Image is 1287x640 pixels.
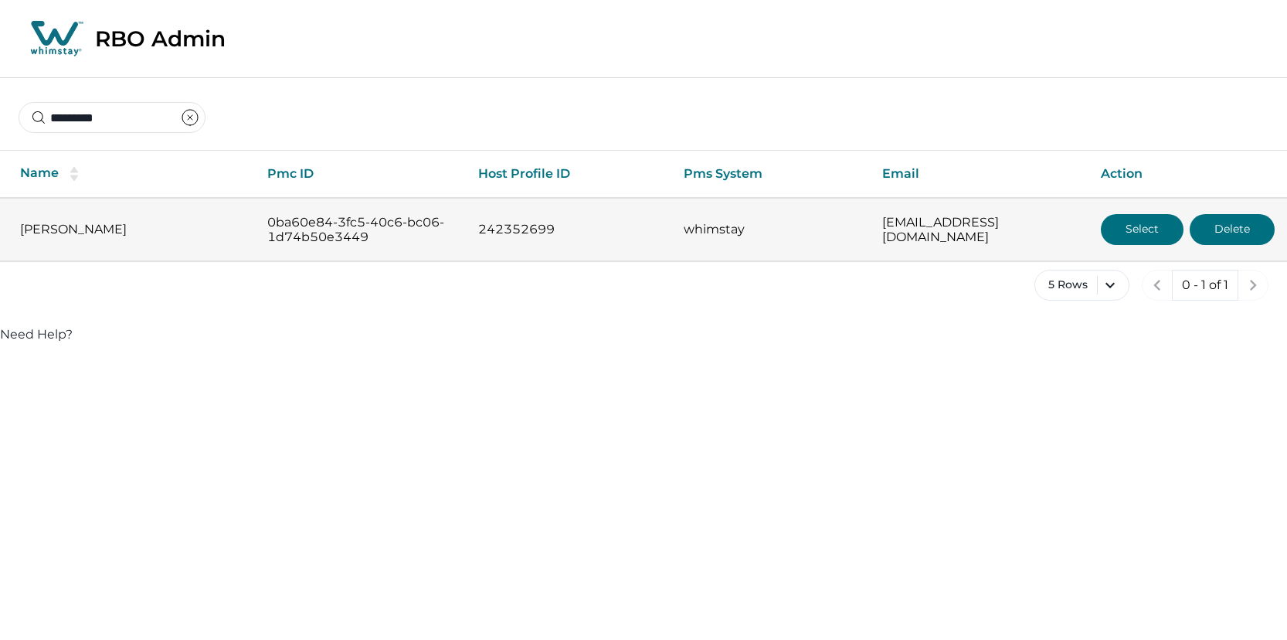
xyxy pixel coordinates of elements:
[478,222,659,237] p: 242352699
[267,215,453,245] p: 0ba60e84-3fc5-40c6-bc06-1d74b50e3449
[1238,270,1268,301] button: next page
[1088,151,1287,198] th: Action
[95,26,226,52] p: RBO Admin
[20,222,243,237] p: [PERSON_NAME]
[1172,270,1238,301] button: 0 - 1 of 1
[1034,270,1129,301] button: 5 Rows
[671,151,870,198] th: Pms System
[1101,214,1183,245] button: Select
[255,151,466,198] th: Pmc ID
[466,151,671,198] th: Host Profile ID
[882,215,1076,245] p: [EMAIL_ADDRESS][DOMAIN_NAME]
[59,166,90,182] button: sorting
[870,151,1088,198] th: Email
[1182,277,1228,293] p: 0 - 1 of 1
[684,222,857,237] p: whimstay
[1190,214,1275,245] button: Delete
[175,102,205,133] button: clear input
[1142,270,1173,301] button: previous page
